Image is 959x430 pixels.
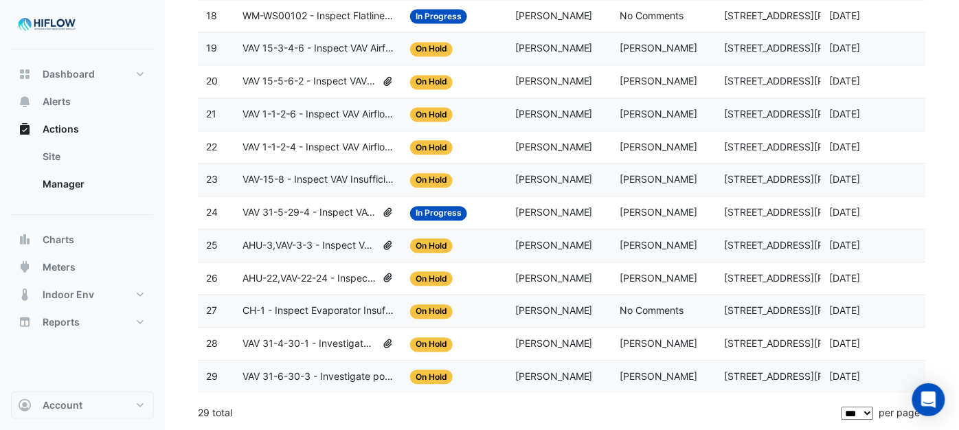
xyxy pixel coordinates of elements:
span: 2025-08-11T09:44:11.945 [829,42,860,54]
span: [STREET_ADDRESS][PERSON_NAME] [725,370,892,382]
span: VAV-15-8 - Inspect VAV Insufficient Cooling [242,172,394,188]
span: [PERSON_NAME] [515,206,593,218]
span: 24 [206,206,218,218]
span: [PERSON_NAME] [515,108,593,120]
span: [PERSON_NAME] [620,206,697,218]
span: On Hold [410,173,453,188]
span: 28 [206,337,218,349]
app-icon: Dashboard [18,67,32,81]
span: [PERSON_NAME] [620,108,697,120]
span: 2025-08-01T13:07:24.442 [829,272,860,284]
span: [PERSON_NAME] [620,272,697,284]
span: On Hold [410,370,453,384]
span: [STREET_ADDRESS][PERSON_NAME] [725,10,892,21]
span: [PERSON_NAME] [515,75,593,87]
span: [STREET_ADDRESS][PERSON_NAME] [725,42,892,54]
span: 20 [206,75,218,87]
span: per page [879,407,921,418]
button: Actions [11,115,154,143]
span: [STREET_ADDRESS][PERSON_NAME] [725,173,892,185]
span: AHU-3,VAV-3-3 - Inspect VAV Airflow Block [242,238,376,253]
button: Meters [11,253,154,281]
span: 2025-08-11T09:16:02.003 [829,141,860,152]
span: [PERSON_NAME] [515,10,593,21]
span: 21 [206,108,216,120]
img: Company Logo [16,11,78,38]
span: On Hold [410,42,453,56]
span: 22 [206,141,217,152]
span: AHU-22,VAV-22-24 - Inspect VAV Airflow Leak [242,271,376,286]
span: 2025-08-11T09:13:02.592 [829,173,860,185]
span: [PERSON_NAME] [515,304,593,316]
span: [PERSON_NAME] [515,141,593,152]
span: 2025-08-11T09:17:36.361 [829,108,860,120]
span: 29 [206,370,218,382]
span: Alerts [43,95,71,109]
span: On Hold [410,238,453,253]
span: 2025-07-28T10:01:50.430 [829,370,860,382]
span: [STREET_ADDRESS][PERSON_NAME] [725,272,892,284]
span: [PERSON_NAME] [620,141,697,152]
span: VAV 1-1-2-4 - Inspect VAV Airflow Leak [242,139,394,155]
span: [PERSON_NAME] [515,173,593,185]
span: [STREET_ADDRESS][PERSON_NAME] [725,75,892,87]
a: Site [32,143,154,170]
span: WM-WS00102 - Inspect Flatlined Water Sub-Meter [242,8,394,24]
button: Indoor Env [11,281,154,308]
span: 2025-07-28T10:03:22.235 [829,304,860,316]
span: VAV 1-1-2-6 - Inspect VAV Airflow Leak [242,106,394,122]
span: 25 [206,239,218,251]
span: Indoor Env [43,288,94,302]
button: Reports [11,308,154,336]
span: 26 [206,272,218,284]
button: Account [11,392,154,419]
button: Charts [11,226,154,253]
span: 2025-08-08T10:08:44.513 [829,206,860,218]
span: On Hold [410,271,453,286]
span: [PERSON_NAME] [620,42,697,54]
span: [PERSON_NAME] [620,337,697,349]
span: On Hold [410,337,453,352]
span: 19 [206,42,217,54]
span: Charts [43,233,74,247]
div: 29 total [198,396,839,430]
span: [PERSON_NAME] [620,239,697,251]
app-icon: Actions [18,122,32,136]
span: VAV 31-6-30-3 - Investigate poor zone temp [242,369,394,385]
span: No Comments [620,10,684,21]
span: Account [43,398,82,412]
app-icon: Alerts [18,95,32,109]
app-icon: Reports [18,315,32,329]
span: On Hold [410,304,453,319]
span: [STREET_ADDRESS][PERSON_NAME] [725,108,892,120]
span: In Progress [410,206,467,220]
span: 18 [206,10,217,21]
span: Actions [43,122,79,136]
span: CH-1 - Inspect Evaporator Insufficient Flow [242,303,394,319]
span: VAV 15-5-6-2 - Inspect VAV Airflow Block [242,73,376,89]
span: [PERSON_NAME] [620,370,697,382]
span: [PERSON_NAME] [515,337,593,349]
button: Alerts [11,88,154,115]
span: Meters [43,260,76,274]
span: 2025-08-21T05:59:36.441 [829,10,860,21]
span: Dashboard [43,67,95,81]
span: On Hold [410,107,453,122]
span: No Comments [620,304,684,316]
span: VAV 15-3-4-6 - Inspect VAV Airflow Block [242,41,394,56]
span: [STREET_ADDRESS][PERSON_NAME] [725,141,892,152]
span: 27 [206,304,217,316]
span: 2025-07-28T10:02:04.083 [829,337,860,349]
div: Actions [11,143,154,203]
span: On Hold [410,75,453,89]
span: 2025-08-01T13:07:37.705 [829,239,860,251]
span: [PERSON_NAME] [620,173,697,185]
span: VAV 31-5-29-4 - Inspect VAV Airflow Block [242,205,376,220]
app-icon: Indoor Env [18,288,32,302]
span: [STREET_ADDRESS][PERSON_NAME] [725,304,892,316]
span: [STREET_ADDRESS][PERSON_NAME] [725,337,892,349]
button: Dashboard [11,60,154,88]
span: [STREET_ADDRESS][PERSON_NAME] [725,206,892,218]
a: Manager [32,170,154,198]
span: [STREET_ADDRESS][PERSON_NAME] [725,239,892,251]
